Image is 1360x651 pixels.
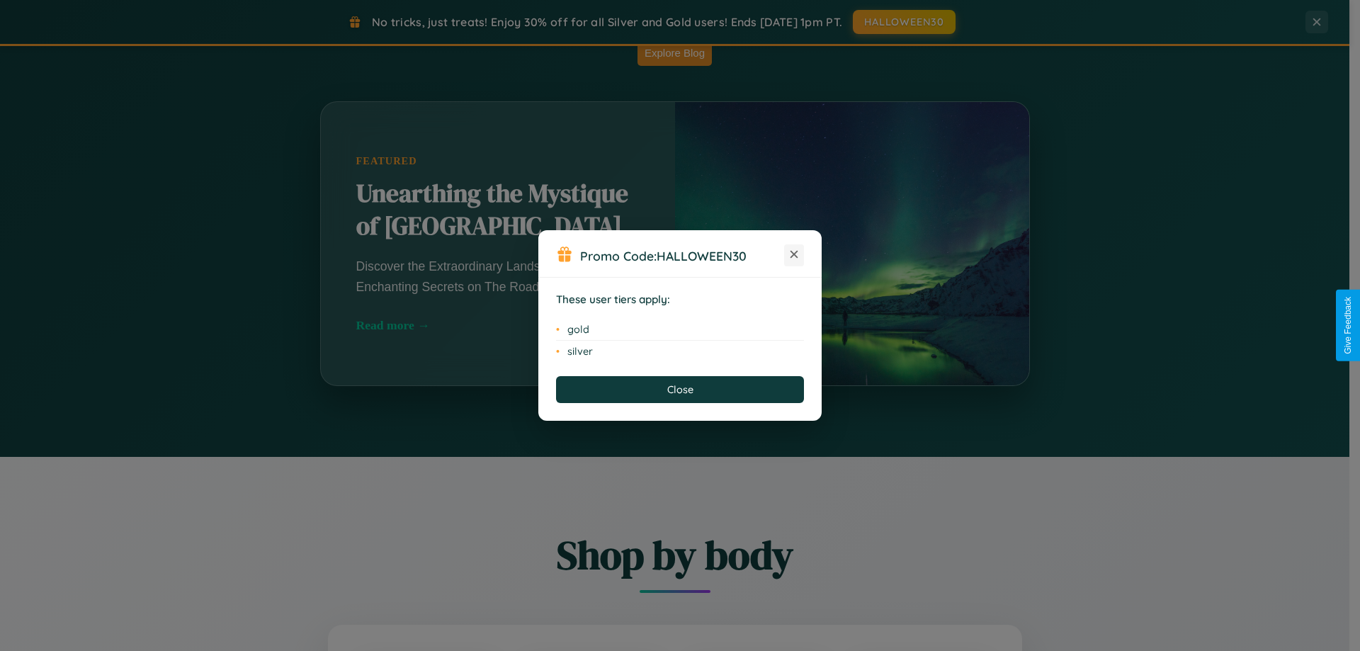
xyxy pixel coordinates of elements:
li: silver [556,341,804,362]
li: gold [556,319,804,341]
strong: These user tiers apply: [556,293,670,306]
b: HALLOWEEN30 [657,248,747,264]
div: Give Feedback [1343,297,1353,354]
h3: Promo Code: [580,248,784,264]
button: Close [556,376,804,403]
